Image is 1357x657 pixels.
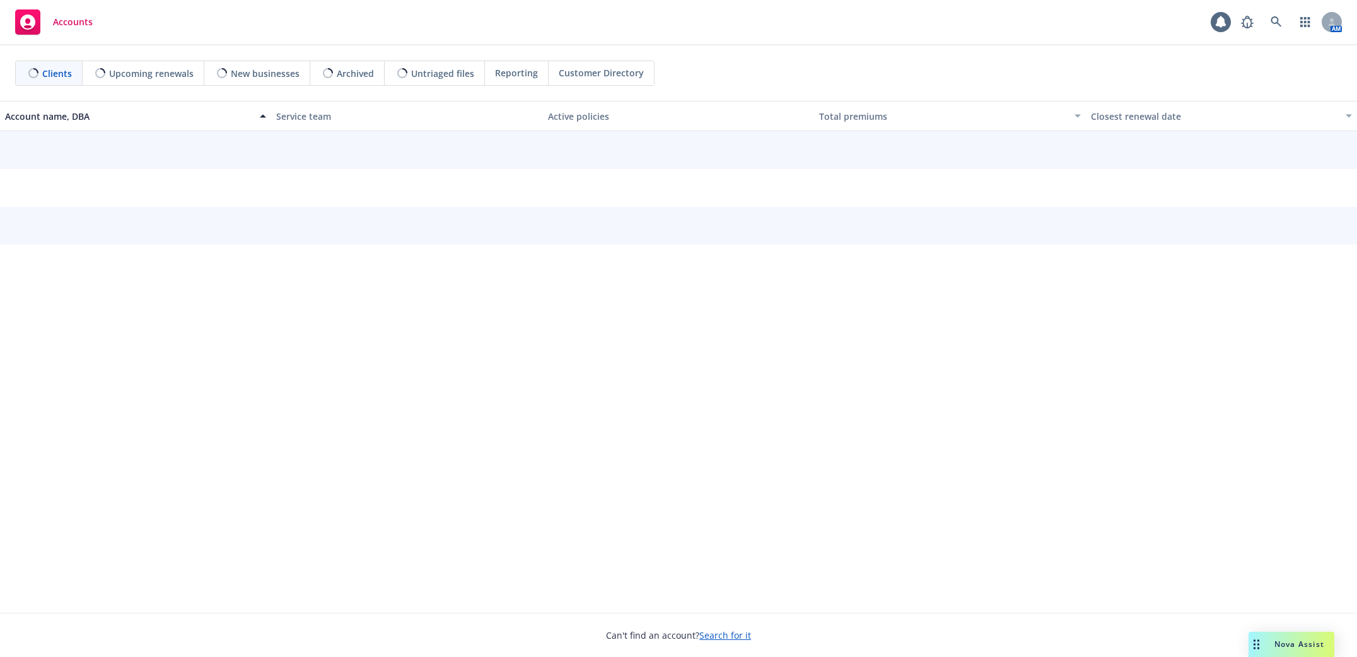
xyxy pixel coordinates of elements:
a: Search for it [699,629,751,641]
span: Accounts [53,17,93,27]
button: Active policies [543,101,814,131]
button: Service team [271,101,542,131]
span: Untriaged files [411,67,474,80]
button: Nova Assist [1249,632,1334,657]
a: Search [1264,9,1289,35]
span: Upcoming renewals [109,67,194,80]
span: Reporting [495,66,538,79]
div: Total premiums [819,110,1066,123]
button: Closest renewal date [1086,101,1357,131]
a: Report a Bug [1235,9,1260,35]
span: Clients [42,67,72,80]
span: Can't find an account? [606,629,751,642]
span: Customer Directory [559,66,644,79]
span: Nova Assist [1274,639,1324,649]
div: Closest renewal date [1091,110,1338,123]
span: Archived [337,67,374,80]
div: Drag to move [1249,632,1264,657]
div: Service team [276,110,537,123]
div: Account name, DBA [5,110,252,123]
div: Active policies [548,110,809,123]
a: Accounts [10,4,98,40]
a: Switch app [1293,9,1318,35]
span: New businesses [231,67,300,80]
button: Total premiums [814,101,1085,131]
